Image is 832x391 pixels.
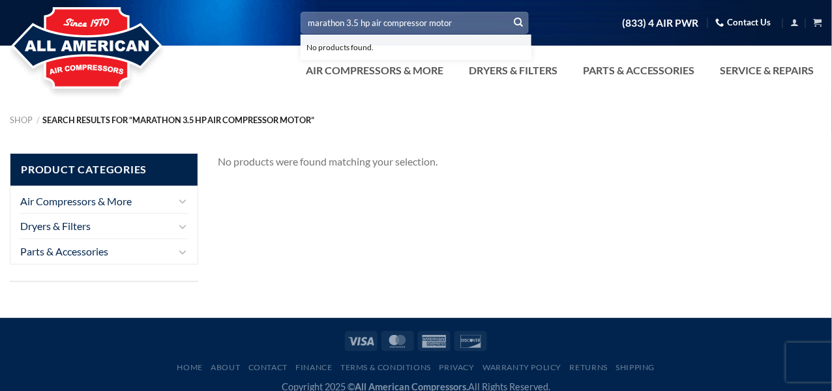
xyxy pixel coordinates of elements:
[616,362,655,372] a: Shipping
[791,14,799,31] a: Login
[177,193,188,209] button: Toggle
[218,153,822,170] div: No products were found matching your selection.
[37,115,40,125] span: /
[20,214,174,239] a: Dryers & Filters
[177,244,188,259] button: Toggle
[10,115,822,125] nav: Search results for “marathon 3.5 hp air compressor motor”
[301,12,529,33] input: Search…
[177,362,202,372] a: Home
[439,362,475,372] a: Privacy
[575,57,703,83] a: Parts & Accessories
[20,239,174,264] a: Parts & Accessories
[713,57,822,83] a: Service & Repairs
[10,154,198,186] span: Product Categories
[461,57,565,83] a: Dryers & Filters
[298,57,451,83] a: Air Compressors & More
[483,362,561,372] a: Warranty Policy
[10,115,33,125] a: Shop
[306,41,526,53] div: No products found.
[177,218,188,234] button: Toggle
[716,12,771,33] a: Contact Us
[570,362,608,372] a: Returns
[295,362,332,372] a: Finance
[248,362,288,372] a: Contact
[211,362,240,372] a: About
[622,12,698,35] a: (833) 4 AIR PWR
[20,189,174,214] a: Air Compressors & More
[340,362,431,372] a: Terms & Conditions
[509,13,528,33] button: Submit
